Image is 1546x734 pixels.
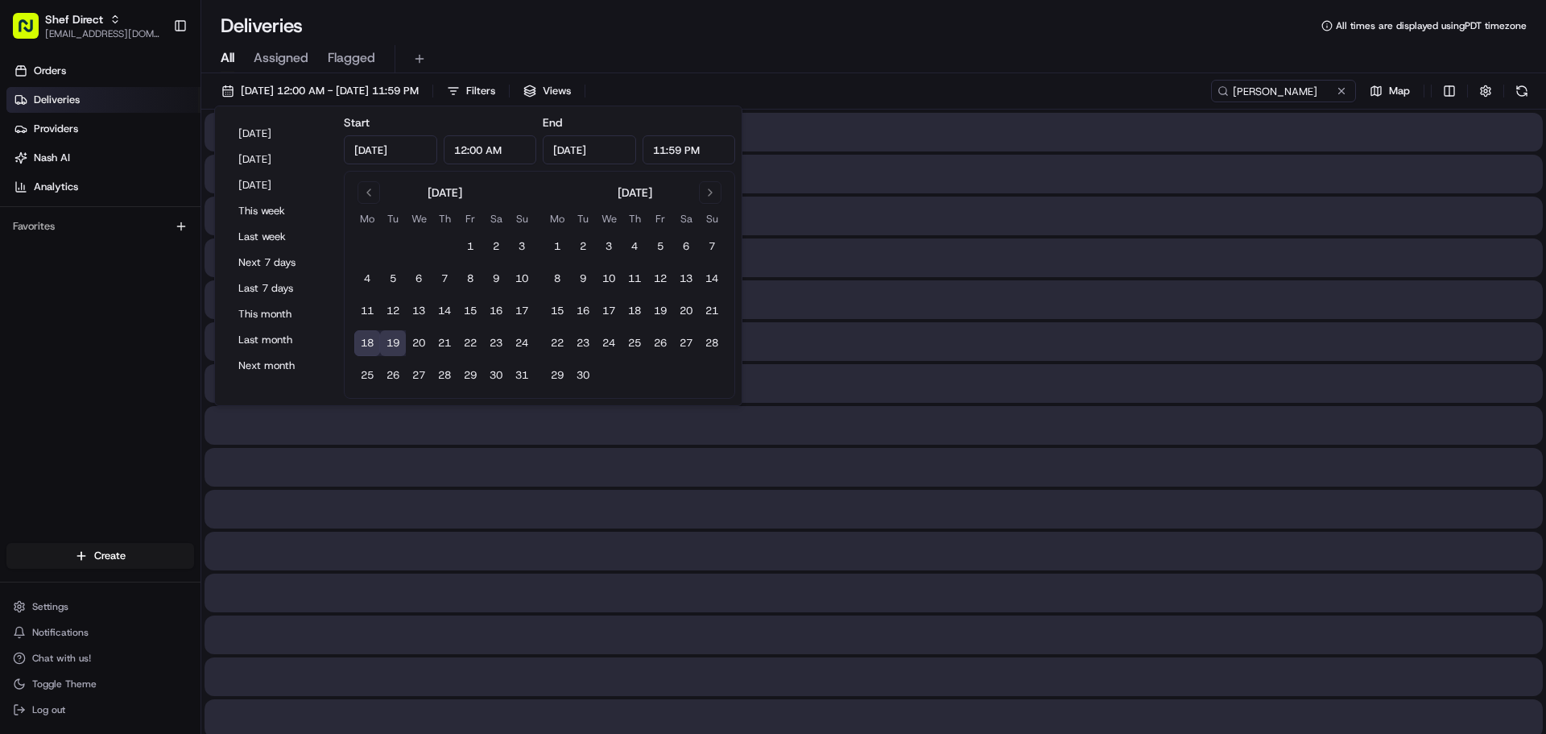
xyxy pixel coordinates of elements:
button: 9 [570,266,596,292]
div: We're available if you need us! [72,170,221,183]
img: Nash [16,16,48,48]
button: [DATE] 12:00 AM - [DATE] 11:59 PM [214,80,426,102]
h1: Deliveries [221,13,303,39]
button: 14 [432,298,457,324]
button: 22 [544,330,570,356]
button: Last week [231,226,328,248]
div: [DATE] [618,185,652,201]
button: 25 [354,363,380,388]
button: Last 7 days [231,277,328,300]
button: Shef Direct [45,11,103,27]
button: 8 [457,266,483,292]
button: 6 [406,266,432,292]
th: Monday [544,210,570,227]
button: 30 [570,363,596,388]
button: 12 [647,266,673,292]
button: 4 [354,266,380,292]
button: 20 [673,298,699,324]
button: See all [250,206,293,226]
img: 1736555255976-a54dd68f-1ca7-489b-9aae-adbdc363a1c4 [16,154,45,183]
th: Thursday [622,210,647,227]
button: 16 [570,298,596,324]
span: Settings [32,600,68,613]
button: 29 [457,363,483,388]
img: Shef Support [16,234,42,260]
button: Refresh [1511,80,1533,102]
button: 20 [406,330,432,356]
button: 26 [647,330,673,356]
span: Flagged [328,48,375,68]
button: 17 [509,298,535,324]
span: Notifications [32,626,89,639]
span: Assigned [254,48,308,68]
button: Next 7 days [231,251,328,274]
th: Saturday [673,210,699,227]
span: All times are displayed using PDT timezone [1336,19,1527,32]
button: 19 [380,330,406,356]
th: Wednesday [596,210,622,227]
div: 📗 [16,318,29,331]
div: 💻 [136,318,149,331]
div: Start new chat [72,154,264,170]
a: Powered byPylon [114,355,195,368]
button: 7 [699,234,725,259]
button: 18 [354,330,380,356]
button: [EMAIL_ADDRESS][DOMAIN_NAME] [45,27,160,40]
span: Views [543,84,571,98]
button: 13 [406,298,432,324]
button: 25 [622,330,647,356]
button: 27 [406,363,432,388]
button: 27 [673,330,699,356]
button: 6 [673,234,699,259]
th: Tuesday [570,210,596,227]
button: 3 [596,234,622,259]
input: Type to search [1211,80,1356,102]
div: [DATE] [428,185,462,201]
button: Map [1362,80,1417,102]
span: Map [1389,84,1410,98]
button: Go to previous month [358,181,380,204]
a: Providers [6,116,200,142]
th: Wednesday [406,210,432,227]
button: 1 [544,234,570,259]
span: Knowledge Base [32,317,123,333]
button: 23 [483,330,509,356]
button: 24 [509,330,535,356]
button: 21 [699,298,725,324]
button: Last month [231,329,328,351]
button: 5 [647,234,673,259]
button: Views [516,80,578,102]
span: [DATE] [125,250,158,263]
button: 18 [622,298,647,324]
button: 22 [457,330,483,356]
button: 7 [432,266,457,292]
button: 19 [647,298,673,324]
p: Welcome 👋 [16,64,293,90]
th: Friday [647,210,673,227]
button: Start new chat [274,159,293,178]
button: 3 [509,234,535,259]
th: Sunday [699,210,725,227]
button: 1 [457,234,483,259]
button: 10 [596,266,622,292]
button: 4 [622,234,647,259]
button: 2 [483,234,509,259]
a: Orders [6,58,200,84]
span: Deliveries [34,93,80,107]
span: Toggle Theme [32,678,97,690]
span: Orders [34,64,66,78]
span: Create [94,549,126,563]
span: Chat with us! [32,652,91,665]
button: 10 [509,266,535,292]
span: Nash AI [34,151,70,165]
input: Date [543,135,636,164]
button: Next month [231,355,328,377]
button: 17 [596,298,622,324]
span: API Documentation [152,317,258,333]
button: [DATE] [231,174,328,197]
input: Time [444,135,537,164]
button: [DATE] [231,148,328,171]
button: 31 [509,363,535,388]
button: 21 [432,330,457,356]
